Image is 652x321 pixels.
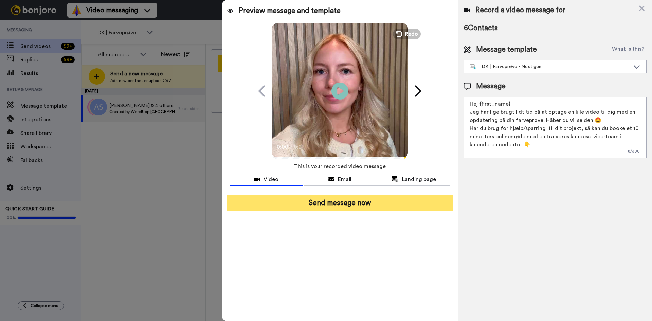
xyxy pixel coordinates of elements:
textarea: Hej {first_name} Jeg har lige brugt lidt tid på at optage en lille video til dig med en opdaterin... [464,97,647,158]
span: 0:00 [277,143,289,151]
span: Message template [476,44,537,55]
span: / [290,143,292,151]
span: Message [476,81,506,91]
button: What is this? [610,44,647,55]
span: Landing page [402,175,436,183]
span: Video [264,175,278,183]
span: This is your recorded video message [294,159,386,174]
img: nextgen-template.svg [470,64,476,70]
span: Email [338,175,351,183]
span: 0:21 [294,143,306,151]
div: DK | Farveprøve - Next gen [470,63,630,70]
button: Send message now [227,195,453,211]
